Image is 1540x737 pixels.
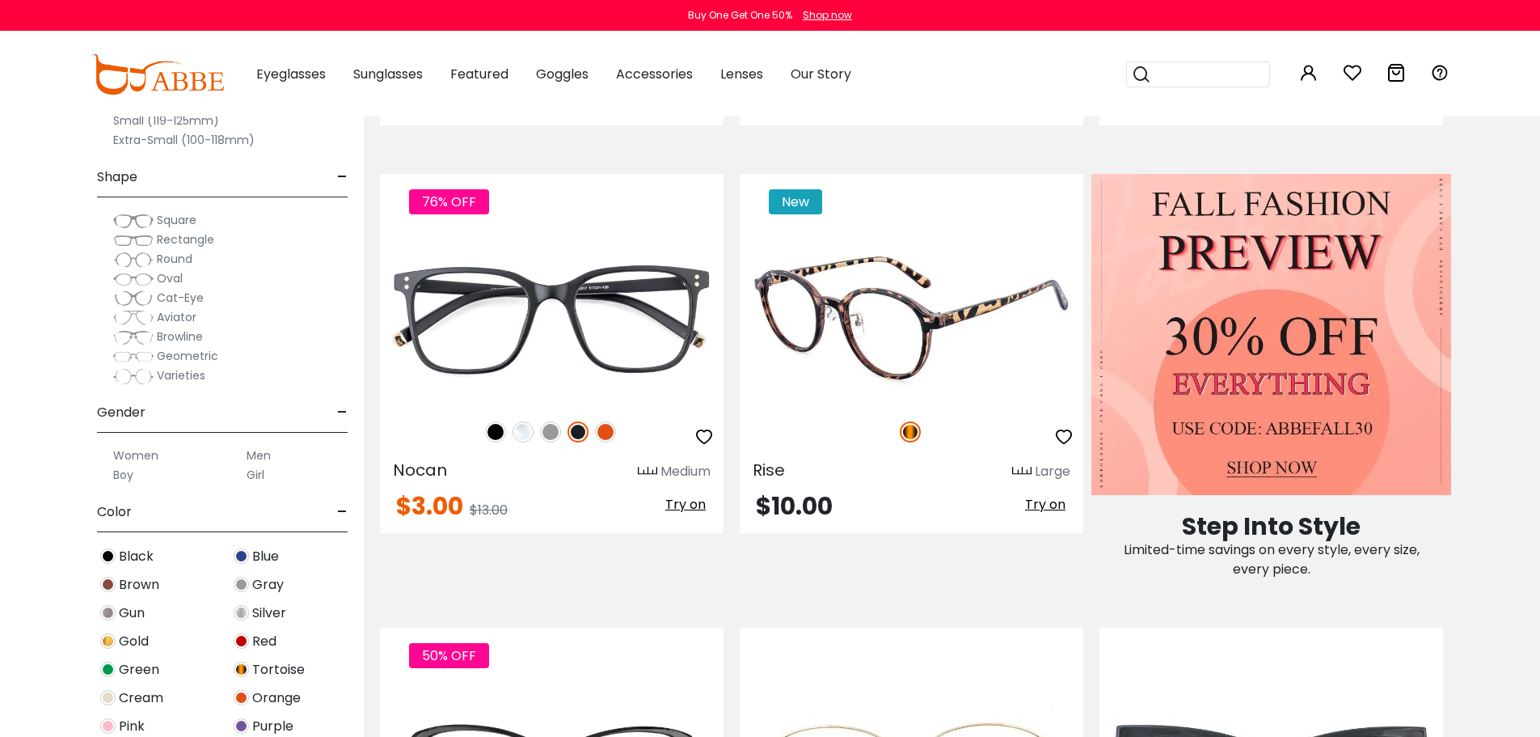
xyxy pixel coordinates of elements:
span: Goggles [536,65,589,83]
span: Our Story [791,65,851,83]
span: Varieties [157,367,205,383]
span: Gun [119,604,145,623]
img: Orange [234,690,249,705]
span: Try on [1025,495,1065,514]
span: Browline [157,328,203,345]
img: Tortoise [234,662,249,677]
img: Oval.png [113,271,154,287]
span: Aviator [157,309,196,325]
img: Pink [100,718,116,734]
span: Shape [97,158,137,197]
span: Sunglasses [353,65,423,83]
img: Cat-Eye.png [113,290,154,307]
img: Aviator.png [113,310,154,326]
span: Gray [252,575,284,595]
span: Round [157,251,192,267]
span: Nocan [393,459,447,481]
img: Rectangle.png [113,232,154,248]
img: Varieties.png [113,368,154,385]
span: Rise [753,459,785,481]
div: Shop now [803,8,852,23]
span: Rectangle [157,231,214,248]
span: - [337,493,348,532]
img: size ruler [638,466,657,478]
img: Gray [234,577,249,592]
img: Black [485,421,506,443]
span: Try on [665,495,706,514]
img: Geometric.png [113,349,154,365]
img: Black [100,549,116,564]
span: Tortoise [252,660,305,680]
span: Gender [97,393,146,432]
img: Orange [595,421,616,443]
span: Brown [119,575,159,595]
span: Geometric [157,348,218,364]
img: Matte-black Nocan - TR ,Universal Bridge Fit [380,232,724,405]
span: Cat-Eye [157,290,204,306]
img: Green [100,662,116,677]
button: Try on [1020,494,1070,515]
span: Pink [119,717,145,736]
img: Gun [100,605,116,621]
a: Shop now [795,8,852,22]
img: Tortoise [900,421,921,443]
label: Women [113,446,158,465]
span: Square [157,212,196,228]
span: - [337,393,348,432]
div: Medium [660,462,711,481]
span: Purple [252,717,293,736]
span: $10.00 [756,489,833,523]
img: Gray [540,421,561,443]
label: Extra-Small (100-118mm) [113,130,255,150]
img: Matte Black [567,421,589,443]
span: Accessories [616,65,693,83]
span: 76% OFF [409,189,489,214]
img: Tortoise Rise - Plastic ,Adjust Nose Pads [740,232,1083,405]
label: Men [247,446,271,465]
img: Clear [513,421,534,443]
span: - [337,158,348,197]
img: Round.png [113,252,154,268]
span: Green [119,660,159,680]
div: Large [1035,462,1070,481]
img: Square.png [113,213,154,229]
label: Boy [113,465,133,485]
span: 50% OFF [409,643,489,668]
img: Browline.png [113,329,154,345]
img: Purple [234,718,249,734]
span: Eyeglasses [256,65,326,83]
span: Color [97,493,132,532]
span: $3.00 [396,489,463,523]
img: Cream [100,690,116,705]
span: Silver [252,604,286,623]
label: Girl [247,465,264,485]
span: Step Into Style [1182,509,1361,544]
img: Silver [234,605,249,621]
span: Gold [119,632,149,651]
img: abbeglasses.com [91,54,224,95]
div: Buy One Get One 50% [688,8,792,23]
img: Brown [100,577,116,592]
span: New [769,189,822,214]
span: Limited-time savings on every style, every size, every piece. [1124,540,1420,578]
span: Blue [252,547,279,566]
img: Fall Fashion Sale [1091,174,1451,496]
span: Featured [450,65,508,83]
span: Black [119,547,154,566]
span: Orange [252,688,301,708]
span: Lenses [720,65,763,83]
span: Cream [119,688,163,708]
label: Small (119-125mm) [113,111,219,130]
img: size ruler [1012,466,1032,478]
button: Try on [660,494,711,515]
span: Oval [157,270,183,286]
img: Blue [234,549,249,564]
span: Red [252,632,276,651]
img: Red [234,633,249,649]
span: $13.00 [470,501,508,519]
img: Gold [100,633,116,649]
